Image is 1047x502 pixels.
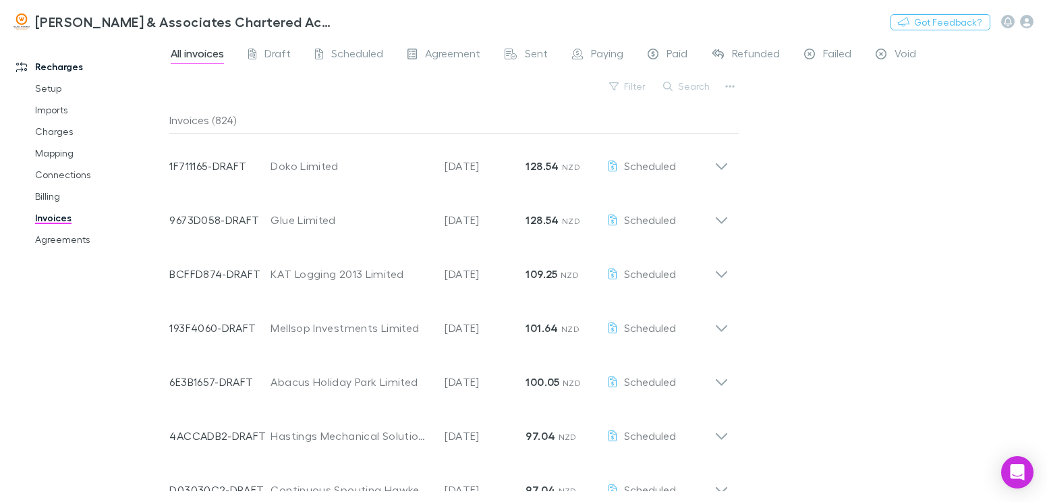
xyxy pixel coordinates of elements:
[526,321,558,335] strong: 101.64
[271,158,431,174] div: Doko Limited
[3,56,177,78] a: Recharges
[559,432,577,442] span: NZD
[890,14,990,30] button: Got Feedback?
[732,47,780,64] span: Refunded
[169,212,271,228] p: 9673D058-DRAFT
[271,482,431,498] div: Continuous Spouting Hawkes Bay (2016) Limited
[895,47,916,64] span: Void
[624,159,676,172] span: Scheduled
[561,324,579,334] span: NZD
[22,186,177,207] a: Billing
[159,403,739,457] div: 4ACCADB2-DRAFTHastings Mechanical Solutions Limited[DATE]97.04 NZDScheduled
[445,266,526,282] p: [DATE]
[22,229,177,250] a: Agreements
[159,350,739,403] div: 6E3B1657-DRAFTAbacus Holiday Park Limited[DATE]100.05 NZDScheduled
[562,162,580,172] span: NZD
[526,213,559,227] strong: 128.54
[169,320,271,336] p: 193F4060-DRAFT
[445,482,526,498] p: [DATE]
[169,428,271,444] p: 4ACCADB2-DRAFT
[22,99,177,121] a: Imports
[526,483,555,497] strong: 97.04
[5,5,343,38] a: [PERSON_NAME] & Associates Chartered Accountants
[271,212,431,228] div: Glue Limited
[425,47,480,64] span: Agreement
[271,428,431,444] div: Hastings Mechanical Solutions Limited
[159,242,739,296] div: BCFFD874-DRAFTKAT Logging 2013 Limited[DATE]109.25 NZDScheduled
[624,375,676,388] span: Scheduled
[563,378,581,388] span: NZD
[624,483,676,496] span: Scheduled
[656,78,718,94] button: Search
[667,47,687,64] span: Paid
[331,47,383,64] span: Scheduled
[171,47,224,64] span: All invoices
[159,296,739,350] div: 193F4060-DRAFTMellsop Investments Limited[DATE]101.64 NZDScheduled
[169,374,271,390] p: 6E3B1657-DRAFT
[169,482,271,498] p: D03030C2-DRAFT
[525,47,548,64] span: Sent
[169,158,271,174] p: 1F711165-DRAFT
[22,207,177,229] a: Invoices
[602,78,654,94] button: Filter
[22,78,177,99] a: Setup
[271,320,431,336] div: Mellsop Investments Limited
[169,266,271,282] p: BCFFD874-DRAFT
[445,428,526,444] p: [DATE]
[445,374,526,390] p: [DATE]
[271,266,431,282] div: KAT Logging 2013 Limited
[159,188,739,242] div: 9673D058-DRAFTGlue Limited[DATE]128.54 NZDScheduled
[526,159,559,173] strong: 128.54
[624,213,676,226] span: Scheduled
[591,47,623,64] span: Paying
[264,47,291,64] span: Draft
[559,486,577,496] span: NZD
[445,320,526,336] p: [DATE]
[526,267,557,281] strong: 109.25
[271,374,431,390] div: Abacus Holiday Park Limited
[562,216,580,226] span: NZD
[445,212,526,228] p: [DATE]
[1001,456,1034,489] div: Open Intercom Messenger
[526,375,559,389] strong: 100.05
[445,158,526,174] p: [DATE]
[624,321,676,334] span: Scheduled
[22,121,177,142] a: Charges
[624,429,676,442] span: Scheduled
[22,142,177,164] a: Mapping
[35,13,335,30] h3: [PERSON_NAME] & Associates Chartered Accountants
[823,47,851,64] span: Failed
[561,270,579,280] span: NZD
[159,134,739,188] div: 1F711165-DRAFTDoko Limited[DATE]128.54 NZDScheduled
[13,13,30,30] img: Walsh & Associates Chartered Accountants's Logo
[22,164,177,186] a: Connections
[526,429,555,443] strong: 97.04
[624,267,676,280] span: Scheduled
